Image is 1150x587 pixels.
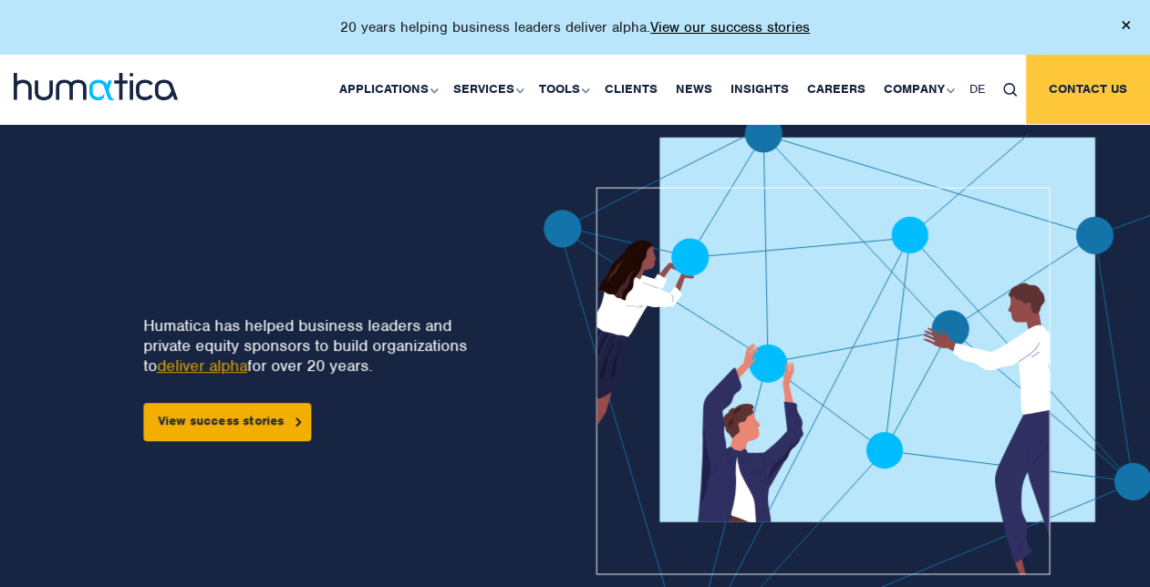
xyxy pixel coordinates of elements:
img: arrowicon [295,417,301,426]
a: DE [960,55,994,124]
p: Humatica has helped business leaders and private equity sponsors to build organizations to for ov... [143,315,478,376]
img: search_icon [1003,83,1017,97]
a: Company [875,55,960,124]
a: Tools [530,55,596,124]
a: Clients [596,55,667,124]
a: News [667,55,721,124]
img: logo [14,73,178,100]
a: Careers [798,55,875,124]
a: Insights [721,55,798,124]
a: Contact us [1026,55,1150,124]
a: Applications [330,55,444,124]
p: 20 years helping business leaders deliver alpha. [340,18,810,36]
span: DE [969,81,985,97]
a: deliver alpha [157,355,247,376]
a: View our success stories [650,18,810,36]
a: Services [444,55,530,124]
a: View success stories [143,403,311,441]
